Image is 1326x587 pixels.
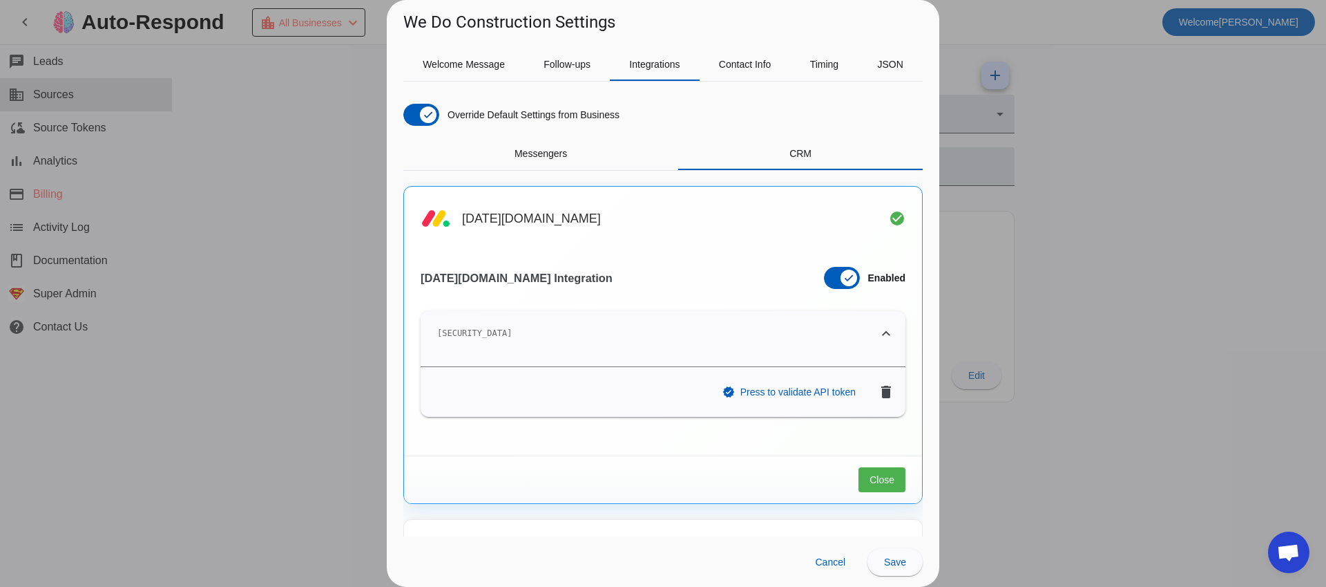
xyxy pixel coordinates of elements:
div: Open chat [1268,532,1309,573]
img: Monday.com [421,203,451,234]
mat-icon: delete [878,384,894,400]
span: JSON [877,59,903,69]
span: Messengers [515,149,567,158]
span: Contact Info [719,59,771,69]
button: Press to validate API token [714,378,867,406]
button: Save [867,548,923,576]
span: Close [869,473,894,487]
strong: Enabled [868,272,905,283]
button: Close [858,467,905,492]
span: Cancel [815,557,845,568]
span: Integrations [629,59,680,69]
span: Welcome Message [423,59,505,69]
mat-icon: verified [722,386,735,398]
button: Cancel [804,548,856,576]
h3: [DATE][DOMAIN_NAME] Integration [421,271,613,285]
span: Save [884,557,906,568]
mat-expansion-panel-header: [SECURITY_DATA] [421,311,905,355]
mat-panel-title: [SECURITY_DATA] [437,325,872,342]
div: [SECURITY_DATA] [421,355,905,417]
span: Timing [810,59,839,69]
h1: We Do Construction Settings [403,11,615,33]
span: CRM [789,149,811,158]
label: Override Default Settings from Business [445,108,619,122]
h3: [DATE][DOMAIN_NAME] [462,212,601,225]
span: Press to validate API token [740,384,856,400]
span: Follow-ups [544,59,590,69]
mat-icon: check_circle [889,210,905,227]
